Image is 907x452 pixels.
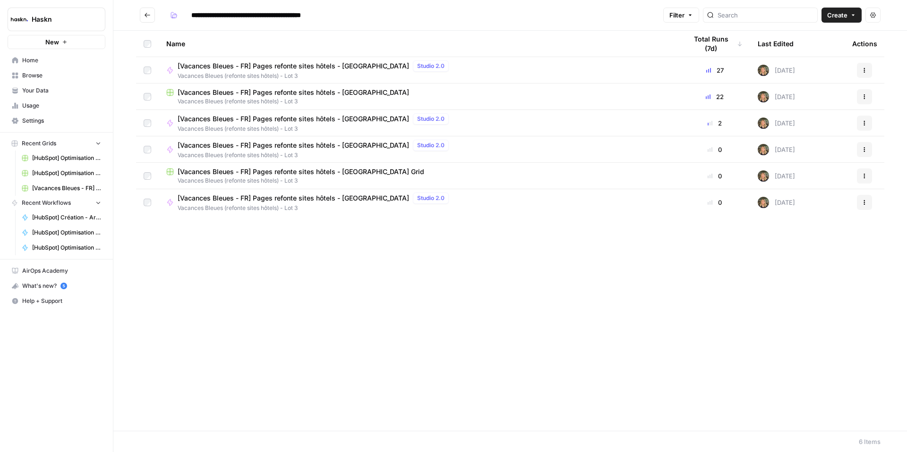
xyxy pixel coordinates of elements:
div: [DATE] [758,197,795,208]
span: [Vacances Bleues - FR] Pages refonte sites hôtels - [GEOGRAPHIC_DATA] [178,114,409,124]
img: ziyu4k121h9vid6fczkx3ylgkuqx [758,117,769,129]
img: ziyu4k121h9vid6fczkx3ylgkuqx [758,65,769,76]
a: [HubSpot] Optimisation - Articles de blog [17,240,105,255]
div: Last Edited [758,31,794,57]
span: Studio 2.0 [417,194,445,202]
span: Browse [22,71,101,80]
a: [Vacances Bleues - FR] Pages refonte sites hôtels - [GEOGRAPHIC_DATA] [17,181,105,196]
div: [DATE] [758,91,795,102]
span: [HubSpot] Optimisation - Articles de blog + outils [32,228,101,237]
div: [DATE] [758,117,795,129]
a: [HubSpot] Optimisation - Articles de blog + outils [17,166,105,181]
span: Recent Workflows [22,199,71,207]
a: [Vacances Bleues - FR] Pages refonte sites hôtels - [GEOGRAPHIC_DATA]Vacances Bleues (refonte sit... [166,88,672,106]
a: [Vacances Bleues - FR] Pages refonte sites hôtels - [GEOGRAPHIC_DATA] GridVacances Bleues (refont... [166,167,672,185]
a: [HubSpot] Création - Articles de blog [17,210,105,225]
span: [Vacances Bleues - FR] Pages refonte sites hôtels - [GEOGRAPHIC_DATA] [178,193,409,203]
a: Your Data [8,83,105,98]
a: [HubSpot] Optimisation - Articles de blog + outils [17,225,105,240]
a: 5 [60,283,67,289]
button: Go back [140,8,155,23]
button: Recent Grids [8,136,105,151]
span: Create [827,10,847,20]
button: Help + Support [8,293,105,309]
div: 2 [687,118,743,128]
text: 5 [62,284,65,288]
span: AirOps Academy [22,267,101,275]
button: Workspace: Haskn [8,8,105,31]
img: ziyu4k121h9vid6fczkx3ylgkuqx [758,144,769,155]
img: ziyu4k121h9vid6fczkx3ylgkuqx [758,170,769,182]
span: Haskn [32,15,89,24]
a: Browse [8,68,105,83]
img: ziyu4k121h9vid6fczkx3ylgkuqx [758,197,769,208]
span: [Vacances Bleues - FR] Pages refonte sites hôtels - [GEOGRAPHIC_DATA] [32,184,101,193]
div: [DATE] [758,170,795,182]
span: [HubSpot] Création - Articles de blog [32,213,101,222]
div: Actions [852,31,877,57]
span: Vacances Bleues (refonte sites hôtels) - Lot 3 [178,204,453,212]
span: Filter [669,10,685,20]
span: Recent Grids [22,139,56,148]
span: [HubSpot] Optimisation - Articles de blog [32,243,101,252]
div: What's new? [8,279,105,293]
span: Vacances Bleues (refonte sites hôtels) - Lot 3 [178,151,453,159]
span: [HubSpot] Optimisation - Articles de blog [32,154,101,162]
button: Recent Workflows [8,196,105,210]
button: Filter [663,8,699,23]
span: [Vacances Bleues - FR] Pages refonte sites hôtels - [GEOGRAPHIC_DATA] [178,61,409,71]
span: Settings [22,117,101,125]
img: Haskn Logo [11,11,28,28]
span: Studio 2.0 [417,62,445,70]
a: Home [8,53,105,68]
a: Settings [8,113,105,128]
div: 22 [687,92,743,101]
div: 27 [687,66,743,75]
div: Total Runs (7d) [687,31,743,57]
span: Help + Support [22,297,101,305]
div: [DATE] [758,144,795,155]
div: 0 [687,198,743,207]
button: What's new? 5 [8,278,105,293]
a: [Vacances Bleues - FR] Pages refonte sites hôtels - [GEOGRAPHIC_DATA]Studio 2.0Vacances Bleues (r... [166,113,672,133]
span: Vacances Bleues (refonte sites hôtels) - Lot 3 [178,125,453,133]
input: Search [718,10,813,20]
button: New [8,35,105,49]
a: [Vacances Bleues - FR] Pages refonte sites hôtels - [GEOGRAPHIC_DATA]Studio 2.0Vacances Bleues (r... [166,60,672,80]
div: 6 Items [859,437,881,446]
span: Vacances Bleues (refonte sites hôtels) - Lot 3 [166,97,672,106]
span: Home [22,56,101,65]
span: Vacances Bleues (refonte sites hôtels) - Lot 3 [166,176,672,185]
span: [Vacances Bleues - FR] Pages refonte sites hôtels - [GEOGRAPHIC_DATA] Grid [178,167,424,176]
div: 0 [687,171,743,181]
img: ziyu4k121h9vid6fczkx3ylgkuqx [758,91,769,102]
a: Usage [8,98,105,113]
span: [Vacances Bleues - FR] Pages refonte sites hôtels - [GEOGRAPHIC_DATA] [178,88,409,97]
a: [HubSpot] Optimisation - Articles de blog [17,151,105,166]
span: Studio 2.0 [417,141,445,150]
div: [DATE] [758,65,795,76]
a: AirOps Academy [8,263,105,278]
span: [Vacances Bleues - FR] Pages refonte sites hôtels - [GEOGRAPHIC_DATA] [178,141,409,150]
span: Your Data [22,86,101,95]
span: New [45,37,59,47]
span: [HubSpot] Optimisation - Articles de blog + outils [32,169,101,177]
div: 0 [687,145,743,154]
button: Create [821,8,862,23]
a: [Vacances Bleues - FR] Pages refonte sites hôtels - [GEOGRAPHIC_DATA]Studio 2.0Vacances Bleues (r... [166,193,672,212]
span: Vacances Bleues (refonte sites hôtels) - Lot 3 [178,72,453,80]
span: Studio 2.0 [417,115,445,123]
div: Name [166,31,672,57]
span: Usage [22,101,101,110]
a: [Vacances Bleues - FR] Pages refonte sites hôtels - [GEOGRAPHIC_DATA]Studio 2.0Vacances Bleues (r... [166,140,672,159]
